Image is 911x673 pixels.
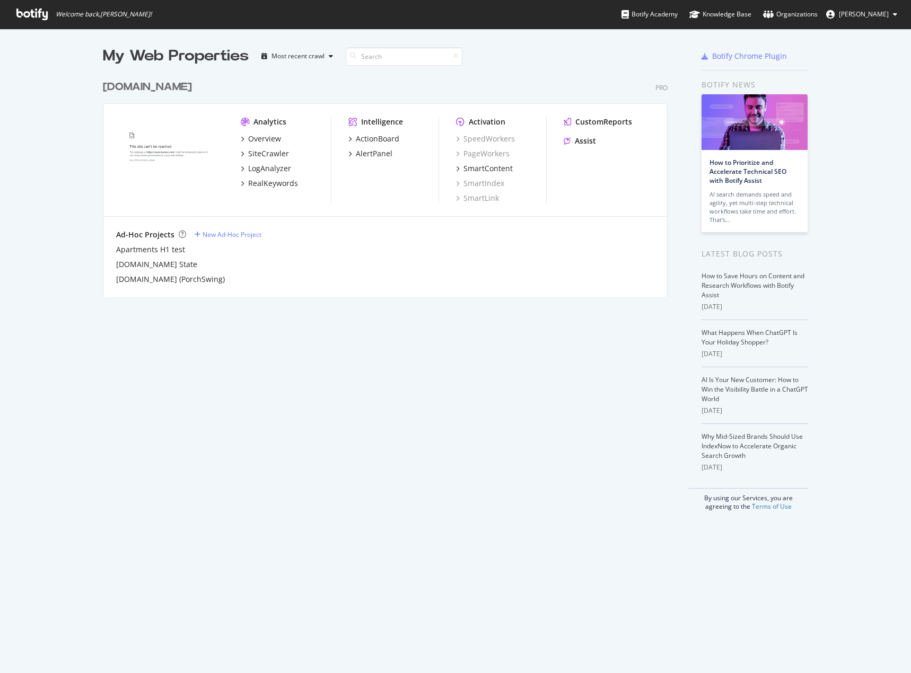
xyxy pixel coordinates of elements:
div: Ad-Hoc Projects [116,229,174,240]
button: [PERSON_NAME] [818,6,906,23]
div: Botify Academy [621,9,678,20]
div: Analytics [253,117,286,127]
div: grid [103,67,676,297]
div: CustomReports [575,117,632,127]
a: AlertPanel [348,148,392,159]
a: Botify Chrome Plugin [702,51,787,61]
a: SmartLink [456,193,499,203]
a: SmartContent [456,163,513,174]
div: Most recent crawl [271,53,325,59]
a: How to Prioritize and Accelerate Technical SEO with Botify Assist [709,158,786,185]
div: New Ad-Hoc Project [203,230,261,239]
a: New Ad-Hoc Project [195,230,261,239]
a: How to Save Hours on Content and Research Workflows with Botify Assist [702,271,804,299]
button: Most recent crawl [257,48,337,65]
div: LogAnalyzer [248,163,291,174]
div: Latest Blog Posts [702,248,808,260]
div: Botify news [702,79,808,91]
a: Overview [241,134,281,144]
a: PageWorkers [456,148,510,159]
a: CustomReports [564,117,632,127]
a: SiteCrawler [241,148,289,159]
span: Todd [839,10,889,19]
a: ActionBoard [348,134,399,144]
div: Botify Chrome Plugin [712,51,787,61]
div: ActionBoard [356,134,399,144]
div: Knowledge Base [689,9,751,20]
div: Assist [575,136,596,146]
a: [DOMAIN_NAME] [103,79,196,95]
div: By using our Services, you are agreeing to the [688,488,808,511]
a: RealKeywords [241,178,298,189]
a: [DOMAIN_NAME] State [116,259,197,270]
div: [DATE] [702,302,808,312]
a: What Happens When ChatGPT Is Your Holiday Shopper? [702,328,798,347]
a: Assist [564,136,596,146]
div: Overview [248,134,281,144]
a: Terms of Use [752,502,792,511]
div: Activation [469,117,505,127]
a: SmartIndex [456,178,504,189]
div: Intelligence [361,117,403,127]
span: Welcome back, [PERSON_NAME] ! [56,10,152,19]
a: LogAnalyzer [241,163,291,174]
div: [DOMAIN_NAME] [103,79,192,95]
a: SpeedWorkers [456,134,515,144]
div: SiteCrawler [248,148,289,159]
div: Organizations [763,9,818,20]
img: www.homes.com [116,117,224,202]
div: [DATE] [702,406,808,415]
input: Search [346,47,462,66]
a: AI Is Your New Customer: How to Win the Visibility Battle in a ChatGPT World [702,375,808,403]
a: Why Mid-Sized Brands Should Use IndexNow to Accelerate Organic Search Growth [702,432,803,460]
div: My Web Properties [103,46,249,67]
div: RealKeywords [248,178,298,189]
img: How to Prioritize and Accelerate Technical SEO with Botify Assist [702,94,808,150]
a: [DOMAIN_NAME] (PorchSwing) [116,274,225,285]
div: AI search demands speed and agility, yet multi-step technical workflows take time and effort. Tha... [709,190,800,224]
div: SmartContent [463,163,513,174]
div: [DATE] [702,349,808,359]
div: [DATE] [702,463,808,472]
div: AlertPanel [356,148,392,159]
div: Pro [655,83,668,92]
a: Apartments H1 test [116,244,185,255]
